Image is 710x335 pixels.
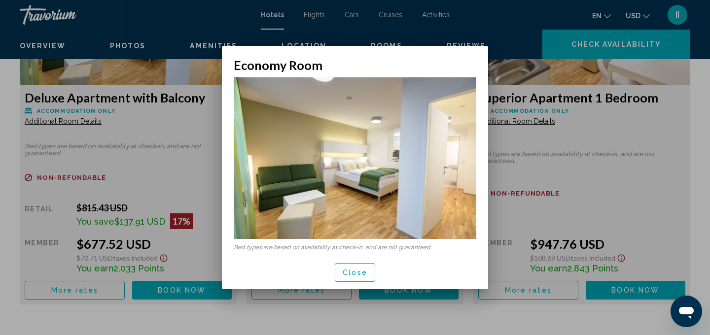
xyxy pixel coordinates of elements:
p: Bed types are based on availability at check-in, and are not guaranteed. [234,244,476,251]
span: Close [343,269,367,277]
button: Close [335,263,375,281]
iframe: Кнопка запуска окна обмена сообщениями [671,296,702,327]
h2: Economy Room [234,58,476,72]
img: 68e8d566-ff46-4f88-9a42-e9bebab91efe.jpeg [234,77,476,239]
